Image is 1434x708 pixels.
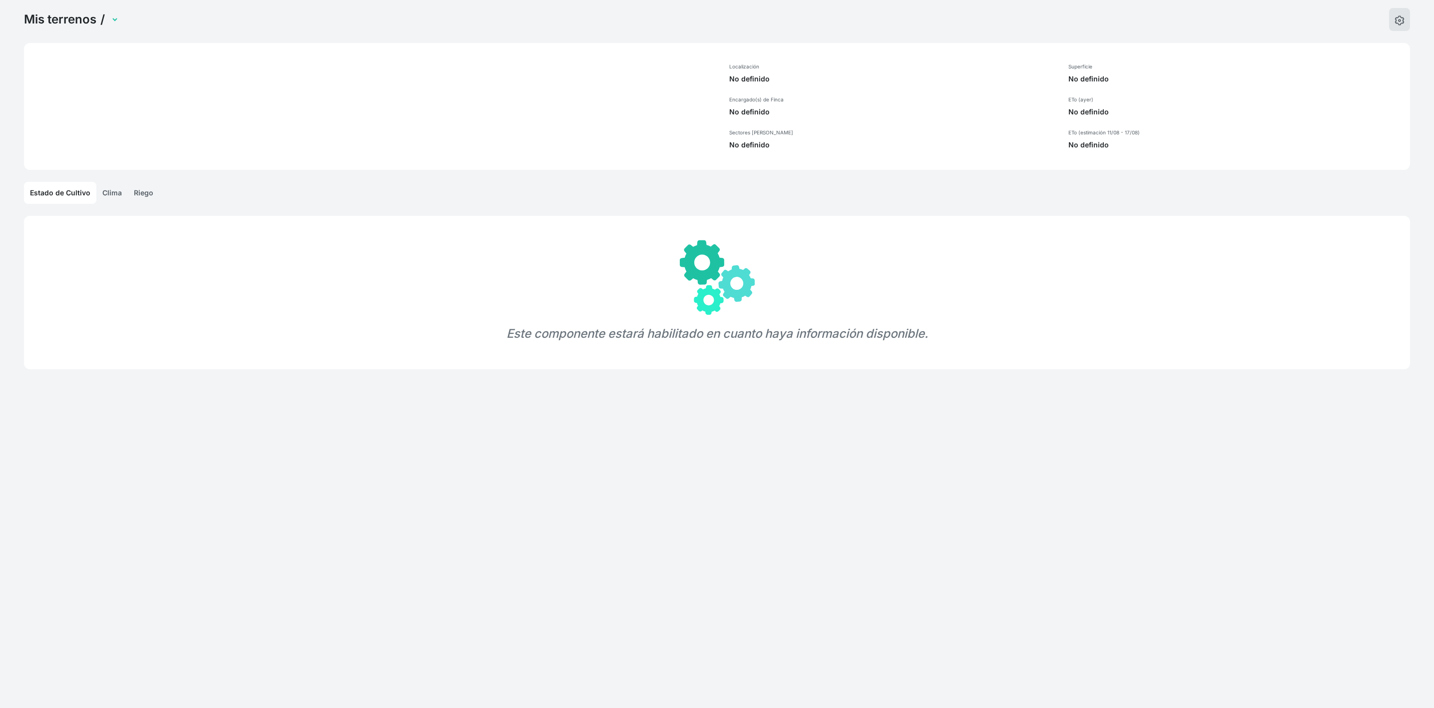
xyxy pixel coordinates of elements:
a: Mis terrenos [24,12,96,27]
p: No definido [729,107,1057,117]
a: Estado de Cultivo [24,182,96,204]
p: Sectores [PERSON_NAME] [729,129,1057,136]
a: Riego [128,182,159,204]
img: edit [1395,15,1405,25]
em: Este componente estará habilitado en cuanto haya información disponible. [506,326,928,341]
p: No definido [729,74,1057,84]
p: No definido [1068,107,1402,117]
p: Localización [729,63,1057,70]
p: No definido [1068,74,1402,84]
p: No definido [729,140,1057,150]
span: / [100,12,105,27]
a: Clima [96,182,128,204]
p: ETo (ayer) [1068,96,1402,103]
p: No definido [1068,140,1402,150]
select: Land Selector [109,12,119,27]
img: gears.svg [680,240,755,315]
p: Superficie [1068,63,1402,70]
p: Encargado(s) de Finca [729,96,1057,103]
p: ETo (estimación 11/08 - 17/08) [1068,129,1402,136]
